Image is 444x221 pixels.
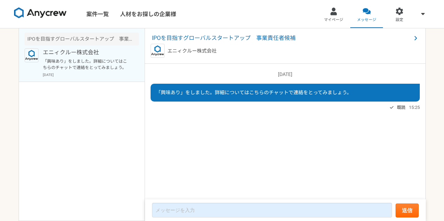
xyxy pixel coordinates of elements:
span: 15:25 [409,104,420,111]
span: 設定 [396,17,403,23]
div: IPOを目指すグローバルスタートアップ 事業責任者候補 [25,33,139,46]
img: logo_text_blue_01.png [25,48,39,62]
p: [DATE] [151,71,420,78]
span: マイページ [324,17,343,23]
p: エニィクルー株式会社 [43,48,130,57]
p: エニィクルー株式会社 [167,47,217,55]
img: logo_text_blue_01.png [151,44,165,58]
p: [DATE] [43,72,139,77]
span: メッセージ [357,17,376,23]
p: 「興味あり」をしました。詳細についてはこちらのチャットで連絡をとってみましょう。 [43,58,130,71]
span: 「興味あり」をしました。詳細についてはこちらのチャットで連絡をとってみましょう。 [156,90,352,95]
img: 8DqYSo04kwAAAAASUVORK5CYII= [14,7,67,19]
button: 送信 [396,203,419,217]
span: 既読 [397,103,405,112]
span: IPOを目指すグローバルスタートアップ 事業責任者候補 [152,34,411,42]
